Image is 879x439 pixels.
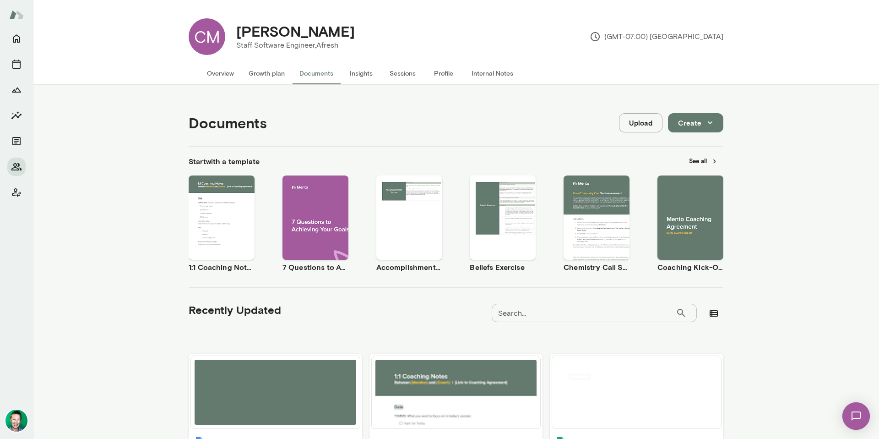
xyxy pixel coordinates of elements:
[236,40,355,51] p: Staff Software Engineer, Afresh
[7,29,26,48] button: Home
[382,62,423,84] button: Sessions
[189,302,281,317] h5: Recently Updated
[200,62,241,84] button: Overview
[292,62,341,84] button: Documents
[7,132,26,150] button: Documents
[657,262,723,273] h6: Coaching Kick-Off | Coaching Agreement
[464,62,521,84] button: Internal Notes
[590,31,723,42] p: (GMT-07:00) [GEOGRAPHIC_DATA]
[341,62,382,84] button: Insights
[9,6,24,23] img: Mento
[376,262,442,273] h6: Accomplishment Tracker
[619,113,662,132] button: Upload
[189,114,267,132] h4: Documents
[7,158,26,176] button: Members
[7,55,26,73] button: Sessions
[282,262,348,273] h6: 7 Questions to Achieving Your Goals
[423,62,464,84] button: Profile
[5,410,27,432] img: Brian Lawrence
[189,262,255,273] h6: 1:1 Coaching Notes
[684,154,723,168] button: See all
[189,18,225,55] div: CM
[236,22,355,40] h4: [PERSON_NAME]
[7,106,26,125] button: Insights
[470,262,536,273] h6: Beliefs Exercise
[7,81,26,99] button: Growth Plan
[564,262,629,273] h6: Chemistry Call Self-Assessment [Coaches only]
[7,183,26,202] button: Client app
[189,156,260,167] h6: Start with a template
[668,113,723,132] button: Create
[241,62,292,84] button: Growth plan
